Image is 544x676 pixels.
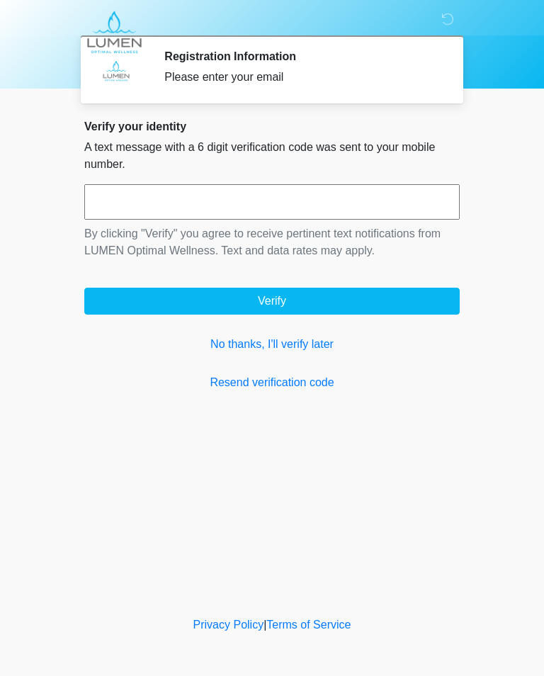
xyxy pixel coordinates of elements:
[84,336,460,353] a: No thanks, I'll verify later
[164,69,438,86] div: Please enter your email
[266,619,351,631] a: Terms of Service
[193,619,264,631] a: Privacy Policy
[95,50,137,92] img: Agent Avatar
[84,139,460,173] p: A text message with a 6 digit verification code was sent to your mobile number.
[84,374,460,391] a: Resend verification code
[84,120,460,133] h2: Verify your identity
[70,11,159,54] img: LUMEN Optimal Wellness Logo
[84,288,460,315] button: Verify
[263,619,266,631] a: |
[84,225,460,259] p: By clicking "Verify" you agree to receive pertinent text notifications from LUMEN Optimal Wellnes...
